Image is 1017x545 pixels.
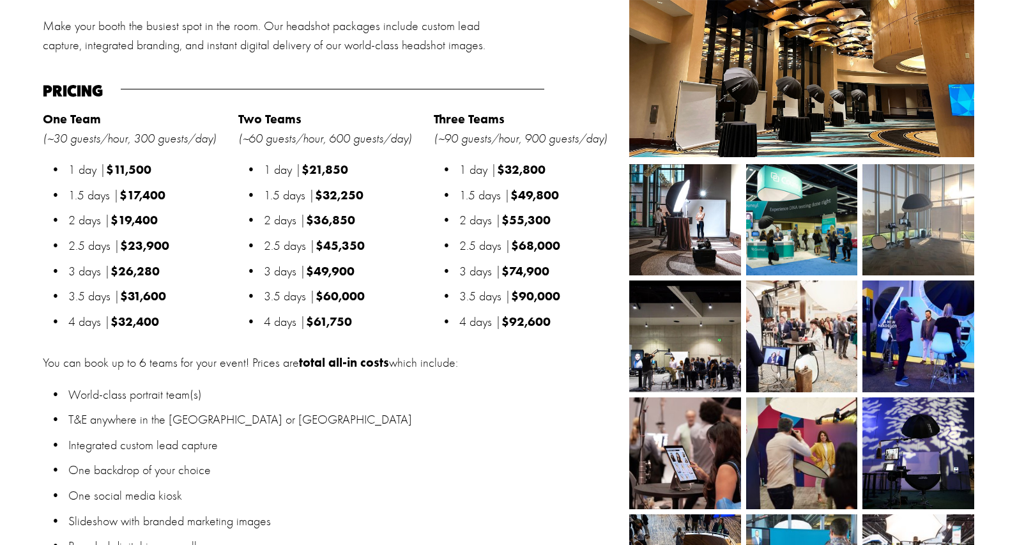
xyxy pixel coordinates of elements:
[264,160,427,180] p: 1 day |
[511,238,560,253] strong: $68,000
[608,397,763,509] img: 23-08-21_TDP_BTS_017.jpg
[459,186,622,205] p: 1.5 days |
[68,461,622,480] p: One backdrop of your choice
[120,238,169,253] strong: $23,900
[717,164,885,276] img: _FP_2412.jpg
[43,111,101,127] strong: One Team
[68,385,622,404] p: World-class portrait team(s)
[718,280,886,392] img: 22-11-16_TDP_BTS_021.jpg
[434,131,608,146] em: (~90 guests/hour, 900 guests/day)
[68,160,231,180] p: 1 day |
[264,186,427,205] p: 1.5 days |
[238,111,302,127] strong: Two Teams
[111,263,160,279] strong: $26,280
[264,211,427,230] p: 2 days |
[497,162,546,177] strong: $32,800
[68,436,622,455] p: Integrated custom lead capture
[68,211,231,230] p: 2 days |
[43,131,217,146] em: (~30 guests/hour, 300 guests/day)
[328,355,389,370] strong: all-in costs
[264,262,427,281] p: 3 days |
[862,368,974,509] img: 271495247_508108323859408_6411661946869337369_n.jpg
[68,236,231,256] p: 2.5 days |
[510,187,559,203] strong: $49,800
[106,162,151,177] strong: $11,500
[459,211,622,230] p: 2 days |
[306,263,355,279] strong: $49,900
[316,288,365,303] strong: $60,000
[306,314,352,329] strong: $61,750
[511,288,560,303] strong: $90,000
[68,186,231,205] p: 1.5 days |
[68,262,231,281] p: 3 days |
[459,262,622,281] p: 3 days |
[120,288,166,303] strong: $31,600
[299,355,325,370] strong: total
[459,312,622,332] p: 4 days |
[459,160,622,180] p: 1 day |
[302,162,348,177] strong: $21,850
[43,353,622,372] p: You can book up to 6 teams for your event! Prices are which include:
[629,280,787,392] img: BIO_Backpack.jpg
[264,287,427,306] p: 3.5 days |
[434,111,505,127] strong: Three Teams
[238,131,412,146] em: (~60 guests/hour, 600 guests/day)
[306,212,355,227] strong: $36,850
[501,314,551,329] strong: $92,600
[68,287,231,306] p: 3.5 days |
[825,164,974,276] img: image0.jpeg
[43,17,505,54] p: Make your booth the busiest spot in the room. Our headshot packages include custom lead capture, ...
[459,287,622,306] p: 3.5 days |
[315,187,363,203] strong: $32,250
[501,212,551,227] strong: $55,300
[629,164,741,276] img: Nashville HDC-3.jpg
[264,312,427,332] p: 4 days |
[813,280,981,392] img: 23-05-18_TDP_BTS_0017.jpg
[111,314,159,329] strong: $32,400
[68,512,622,531] p: Slideshow with branded marketing images
[501,263,549,279] strong: $74,900
[459,236,622,256] p: 2.5 days |
[705,397,875,509] img: 22-06-23_TwoDudesBTS_295.jpg
[68,312,231,332] p: 4 days |
[43,83,114,99] h4: Pricing
[316,238,365,253] strong: $45,350
[68,410,622,429] p: T&E anywhere in the [GEOGRAPHIC_DATA] or [GEOGRAPHIC_DATA]
[68,486,622,505] p: One social media kiosk
[111,212,158,227] strong: $19,400
[264,236,427,256] p: 2.5 days |
[119,187,165,203] strong: $17,400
